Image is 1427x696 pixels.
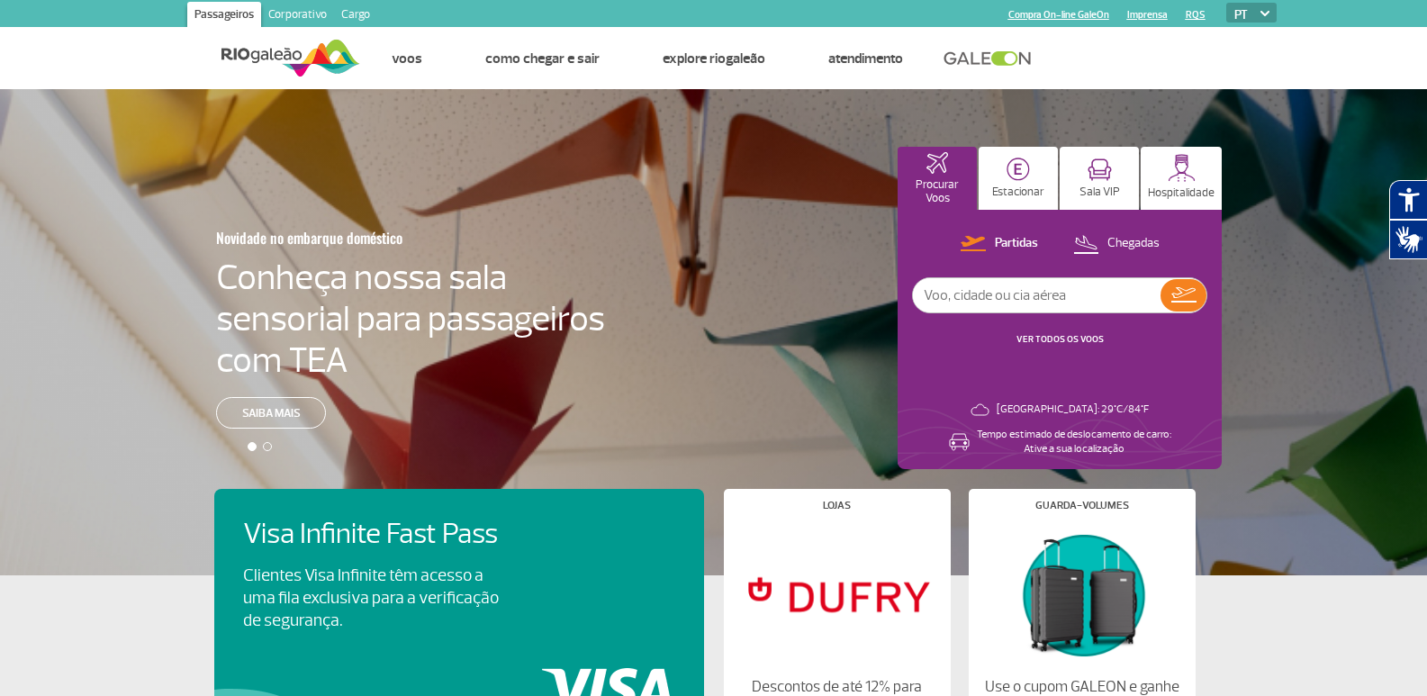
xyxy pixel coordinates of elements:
p: [GEOGRAPHIC_DATA]: 29°C/84°F [997,402,1149,417]
p: Hospitalidade [1148,186,1215,200]
a: VER TODOS OS VOOS [1016,333,1104,345]
a: Compra On-line GaleOn [1008,9,1109,21]
h4: Conheça nossa sala sensorial para passageiros com TEA [216,257,605,381]
img: vipRoom.svg [1088,158,1112,181]
h4: Visa Infinite Fast Pass [243,518,529,551]
a: Como chegar e sair [485,50,600,68]
button: Hospitalidade [1141,147,1222,210]
a: Cargo [334,2,377,31]
h4: Guarda-volumes [1035,501,1129,511]
p: Chegadas [1107,235,1160,252]
a: Passageiros [187,2,261,31]
p: Partidas [995,235,1038,252]
p: Sala VIP [1079,185,1120,199]
a: Imprensa [1127,9,1168,21]
a: Visa Infinite Fast PassClientes Visa Infinite têm acesso a uma fila exclusiva para a verificação ... [243,518,675,632]
button: Chegadas [1068,232,1165,256]
h3: Novidade no embarque doméstico [216,219,517,257]
a: Explore RIOgaleão [663,50,765,68]
img: Lojas [738,525,935,664]
button: Abrir tradutor de língua de sinais. [1389,220,1427,259]
p: Clientes Visa Infinite têm acesso a uma fila exclusiva para a verificação de segurança. [243,565,499,632]
a: Atendimento [828,50,903,68]
div: Plugin de acessibilidade da Hand Talk. [1389,180,1427,259]
a: RQS [1186,9,1206,21]
button: Abrir recursos assistivos. [1389,180,1427,220]
img: airplaneHomeActive.svg [926,152,948,174]
button: Sala VIP [1060,147,1139,210]
p: Procurar Voos [907,178,968,205]
button: VER TODOS OS VOOS [1011,332,1109,347]
img: Guarda-volumes [983,525,1179,664]
img: hospitality.svg [1168,154,1196,182]
button: Estacionar [979,147,1058,210]
p: Tempo estimado de deslocamento de carro: Ative a sua localização [977,428,1171,456]
a: Corporativo [261,2,334,31]
p: Estacionar [992,185,1044,199]
h4: Lojas [823,501,851,511]
img: carParkingHome.svg [1007,158,1030,181]
button: Partidas [955,232,1043,256]
a: Voos [392,50,422,68]
a: Saiba mais [216,397,326,429]
button: Procurar Voos [898,147,977,210]
input: Voo, cidade ou cia aérea [913,278,1161,312]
